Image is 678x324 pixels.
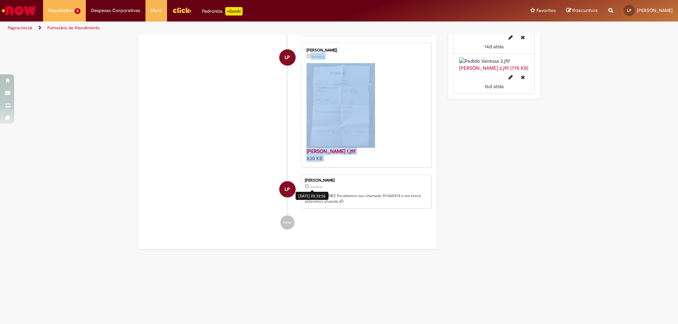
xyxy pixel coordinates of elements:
[504,32,517,43] button: Editar nome de arquivo Negado.png
[484,43,504,50] time: 14/08/2025 08:26:55
[484,83,504,90] time: 12/08/2025 09:39:34
[307,148,356,154] a: [PERSON_NAME] 1.jfif
[172,5,191,16] img: click_logo_yellow_360x200.png
[312,55,324,59] span: 16d atrás
[312,55,324,59] time: 12/08/2025 09:39:28
[285,181,290,198] span: LP
[305,178,428,183] div: [PERSON_NAME]
[1,4,37,18] img: ServiceNow
[307,48,424,53] div: [PERSON_NAME]
[279,181,296,197] div: Leonardo Mendes Pimenta
[307,148,424,162] div: 830 KB
[305,193,428,204] p: [PERSON_NAME]! Recebemos seu chamado R13401574 e em breve estaremos atuando.
[517,72,529,83] button: Excluir Pedido Vanessa 2.jfif
[504,72,517,83] button: Editar nome de arquivo Pedido Vanessa 2.jfif
[459,65,528,71] a: [PERSON_NAME] 2.jfif (775 KB)
[285,49,290,66] span: LP
[517,32,529,43] button: Excluir Negado.png
[5,22,447,35] ul: Trilhas de página
[296,192,328,200] div: [DATE] 09:39:56
[637,7,673,13] span: [PERSON_NAME]
[627,8,631,13] span: LP
[8,25,32,31] a: Página inicial
[459,57,529,65] img: Pedido Vanessa 2.jfif
[143,175,432,208] li: Leonardo Mendes Pimenta
[484,83,504,90] span: 16d atrás
[225,7,243,16] p: +GenAi
[484,43,504,50] span: 14d atrás
[75,8,81,14] span: 2
[536,7,556,14] span: Favoritos
[566,7,598,14] a: Rascunhos
[151,7,162,14] span: More
[47,25,100,31] a: Formulário de Atendimento
[48,7,73,14] span: Requisições
[91,7,140,14] span: Despesas Corporativas
[310,185,322,189] span: 16d atrás
[202,7,243,16] div: Padroniza
[279,49,296,66] div: Leonardo Mendes Pimenta
[572,7,598,14] span: Rascunhos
